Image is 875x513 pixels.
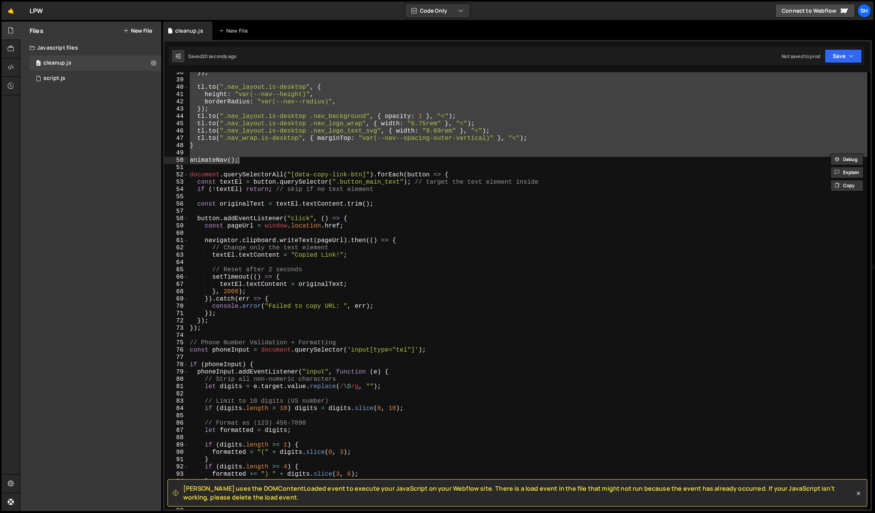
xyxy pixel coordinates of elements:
[164,478,189,485] div: 94
[830,180,863,191] button: Copy
[164,485,189,493] div: 95
[164,186,189,193] div: 54
[164,208,189,215] div: 57
[164,98,189,106] div: 42
[164,398,189,405] div: 83
[782,53,820,60] div: Not saved to prod
[164,296,189,303] div: 69
[164,376,189,383] div: 80
[830,154,863,165] button: Debug
[164,135,189,142] div: 47
[164,171,189,179] div: 52
[164,69,189,76] div: 38
[219,27,251,35] div: New File
[825,49,862,63] button: Save
[36,61,41,67] span: 0
[164,456,189,463] div: 91
[164,252,189,259] div: 63
[164,244,189,252] div: 62
[20,40,161,55] div: Javascript files
[857,4,871,18] a: Sh
[164,201,189,208] div: 56
[164,361,189,369] div: 78
[164,354,189,361] div: 77
[30,71,161,86] div: 16168/43471.js
[164,149,189,157] div: 49
[183,484,855,501] span: [PERSON_NAME] uses the DOMContentLoaded event to execute your JavaScript on your Webflow site. Th...
[164,405,189,412] div: 84
[164,237,189,244] div: 61
[830,167,863,178] button: Explain
[164,317,189,325] div: 72
[164,113,189,120] div: 44
[123,28,152,34] button: New File
[202,53,236,60] div: 20 seconds ago
[164,128,189,135] div: 46
[164,142,189,149] div: 48
[164,369,189,376] div: 79
[164,106,189,113] div: 43
[164,332,189,339] div: 74
[164,266,189,274] div: 65
[164,390,189,398] div: 82
[164,84,189,91] div: 40
[164,420,189,427] div: 86
[164,310,189,317] div: 71
[164,442,189,449] div: 89
[2,2,20,20] a: 🤙
[164,193,189,201] div: 55
[164,215,189,222] div: 58
[164,274,189,281] div: 66
[30,6,43,15] div: LPW
[164,259,189,266] div: 64
[43,60,71,66] div: cleanup.js
[164,179,189,186] div: 53
[164,120,189,128] div: 45
[164,500,189,507] div: 97
[164,347,189,354] div: 76
[164,427,189,434] div: 87
[164,230,189,237] div: 60
[164,449,189,456] div: 90
[188,53,236,60] div: Saved
[164,91,189,98] div: 41
[775,4,855,18] a: Connect to Webflow
[164,412,189,420] div: 85
[30,55,161,71] div: 16168/43472.js
[164,493,189,500] div: 96
[164,281,189,288] div: 67
[164,76,189,84] div: 39
[164,339,189,347] div: 75
[164,471,189,478] div: 93
[30,27,43,35] h2: Files
[164,164,189,171] div: 51
[405,4,470,18] button: Code Only
[164,303,189,310] div: 70
[164,434,189,442] div: 88
[164,157,189,164] div: 50
[43,75,65,82] div: script.js
[164,325,189,332] div: 73
[164,463,189,471] div: 92
[164,288,189,296] div: 68
[164,222,189,230] div: 59
[175,27,203,35] div: cleanup.js
[164,383,189,390] div: 81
